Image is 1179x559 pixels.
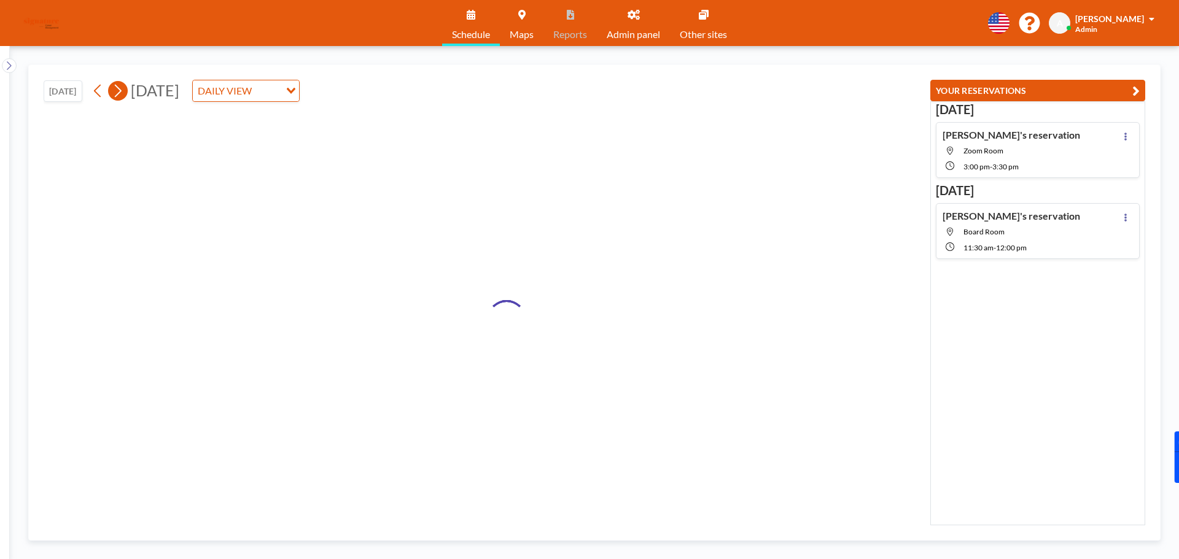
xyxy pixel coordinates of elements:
[20,11,63,36] img: organization-logo
[963,162,990,171] span: 3:00 PM
[943,129,1080,141] h4: [PERSON_NAME]'s reservation
[963,243,994,252] span: 11:30 AM
[963,146,1003,155] span: Zoom Room
[553,29,587,39] span: Reports
[990,162,992,171] span: -
[452,29,490,39] span: Schedule
[992,162,1019,171] span: 3:30 PM
[943,210,1080,222] h4: [PERSON_NAME]'s reservation
[680,29,727,39] span: Other sites
[510,29,534,39] span: Maps
[994,243,996,252] span: -
[963,227,1005,236] span: Board Room
[193,80,299,101] div: Search for option
[936,102,1140,117] h3: [DATE]
[607,29,660,39] span: Admin panel
[1075,25,1097,34] span: Admin
[996,243,1027,252] span: 12:00 PM
[1075,13,1144,24] span: [PERSON_NAME]
[131,81,179,99] span: [DATE]
[44,80,82,102] button: [DATE]
[195,83,254,99] span: DAILY VIEW
[1057,18,1063,29] span: A
[255,83,279,99] input: Search for option
[936,183,1140,198] h3: [DATE]
[930,80,1145,101] button: YOUR RESERVATIONS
